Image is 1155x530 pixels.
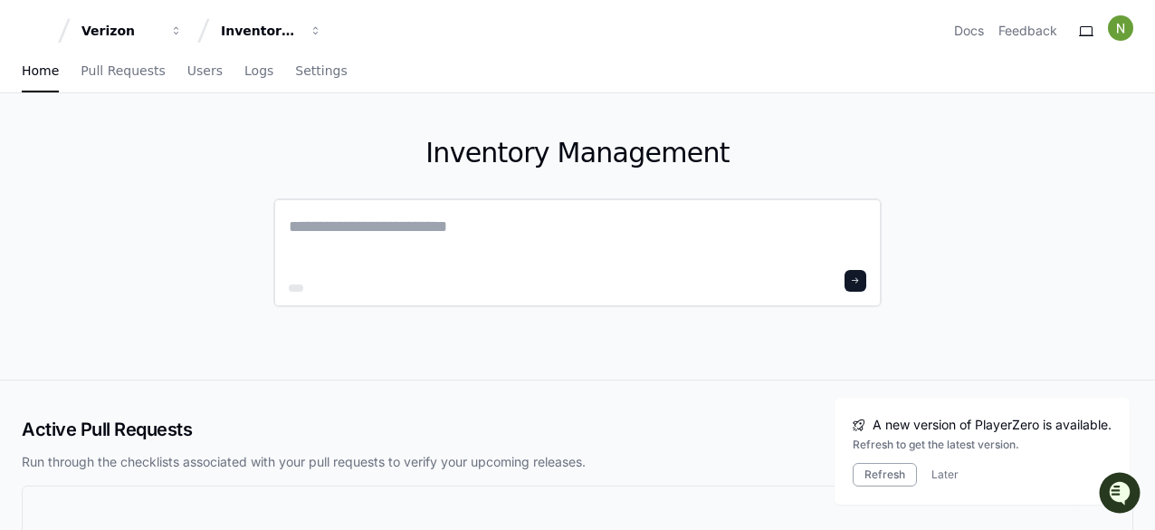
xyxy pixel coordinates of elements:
[81,22,159,40] div: Verizon
[187,65,223,76] span: Users
[873,416,1112,434] span: A new version of PlayerZero is available.
[1108,15,1133,41] img: ACg8ocIiWXJC7lEGJNqNt4FHmPVymFM05ITMeS-frqobA_m8IZ6TxA=s96-c
[187,51,223,92] a: Users
[998,22,1057,40] button: Feedback
[62,153,262,168] div: We're offline, but we'll be back soon!
[18,18,54,54] img: PlayerZero
[1097,470,1146,519] iframe: Open customer support
[295,65,347,76] span: Settings
[244,51,273,92] a: Logs
[128,189,219,204] a: Powered byPylon
[81,65,165,76] span: Pull Requests
[180,190,219,204] span: Pylon
[244,65,273,76] span: Logs
[18,135,51,168] img: 1756235613930-3d25f9e4-fa56-45dd-b3ad-e072dfbd1548
[954,22,984,40] a: Docs
[22,51,59,92] a: Home
[74,14,190,47] button: Verizon
[22,417,1133,442] h2: Active Pull Requests
[273,137,882,169] h1: Inventory Management
[853,463,917,487] button: Refresh
[18,72,329,101] div: Welcome
[853,438,1112,452] div: Refresh to get the latest version.
[295,51,347,92] a: Settings
[22,65,59,76] span: Home
[214,14,329,47] button: Inventory Management
[221,22,299,40] div: Inventory Management
[931,467,959,482] button: Later
[308,140,329,162] button: Start new chat
[62,135,297,153] div: Start new chat
[22,453,1133,471] p: Run through the checklists associated with your pull requests to verify your upcoming releases.
[81,51,165,92] a: Pull Requests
